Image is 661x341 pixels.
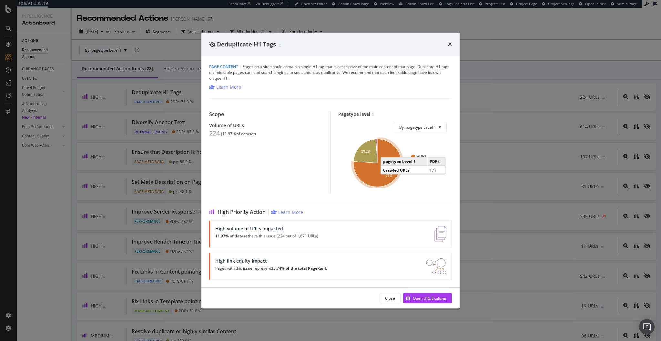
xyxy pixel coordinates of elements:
img: Equal [279,45,281,46]
button: Close [380,293,401,303]
div: 224 [209,129,220,137]
text: other [417,167,425,171]
span: Page Content [209,64,238,69]
div: Open URL Explorer [413,296,447,301]
span: High Priority Action [218,209,266,215]
div: High link equity impact [215,258,327,264]
div: Scope [209,111,322,117]
p: Pages with this issue represent [215,266,327,271]
svg: A chart. [343,137,447,188]
div: Learn More [278,209,303,215]
img: DDxVyA23.png [426,258,446,274]
p: have this issue (224 out of 1,871 URLs) [215,234,318,238]
div: modal [201,33,460,309]
div: ( 11.97 % of dataset ) [221,132,256,136]
div: Learn More [216,84,241,90]
div: Volume of URLs [209,123,322,128]
img: e5DMFwAAAABJRU5ErkJggg== [434,226,446,242]
text: 76% [386,174,392,177]
span: By: pagetype Level 1 [399,125,436,130]
text: PDPs [417,155,427,159]
div: times [448,40,452,49]
div: Pages on a site should contain a single H1 tag that is descriptive of the main content of that pa... [209,64,452,81]
text: plp [417,161,422,165]
span: | [239,64,241,69]
span: Deduplicate H1 Tags [217,40,276,48]
button: By: pagetype Level 1 [394,122,447,132]
div: Pagetype level 1 [338,111,452,117]
div: eye-slash [209,42,216,47]
strong: 35.74% of the total PageRank [271,266,327,271]
a: Learn More [209,84,241,90]
strong: 11.97% of dataset [215,233,249,239]
div: Open Intercom Messenger [639,319,655,335]
div: High volume of URLs impacted [215,226,318,231]
text: 23.1% [361,150,371,153]
a: Learn More [271,209,303,215]
div: Close [385,296,395,301]
button: Open URL Explorer [403,293,452,303]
